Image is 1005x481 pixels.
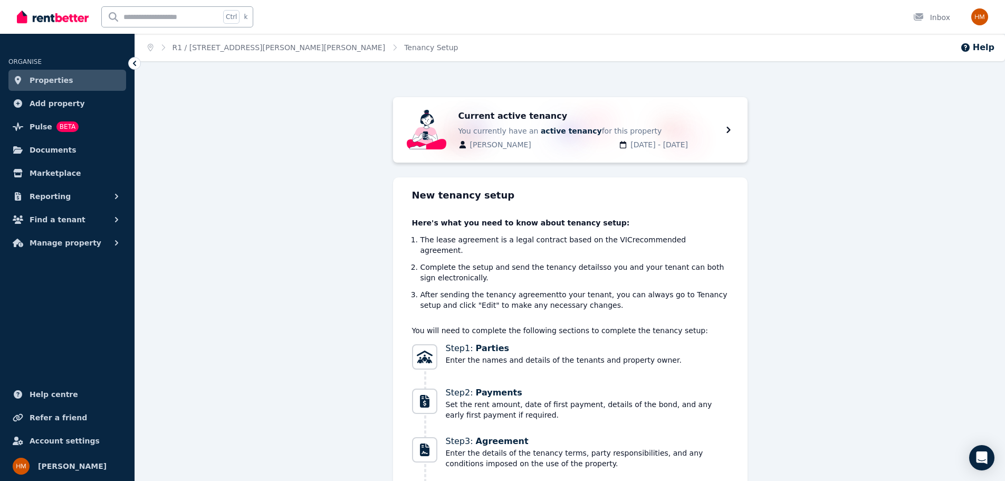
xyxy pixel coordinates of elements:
span: Agreement [476,436,529,446]
span: Payments [476,388,522,398]
h2: New tenancy setup [412,188,729,203]
a: Add property [8,93,126,114]
a: Account settings [8,430,126,451]
img: Hossain Mahmood [971,8,988,25]
span: Marketplace [30,167,81,180]
span: Refer a friend [30,411,87,424]
span: Step 2 : [446,386,729,399]
a: Documents [8,139,126,161]
div: Inbox [913,12,950,23]
span: [PERSON_NAME] [38,460,107,473]
span: [PERSON_NAME] [470,139,613,150]
p: You will need to complete the following sections to complete the tenancy setup: [412,325,729,336]
span: BETA [56,121,79,132]
a: PulseBETA [8,116,126,137]
span: k [244,13,247,21]
span: Parties [476,343,510,353]
span: Step 1 : [446,342,682,355]
div: Open Intercom Messenger [969,445,994,470]
span: Tenancy Setup [404,42,458,53]
button: Help [960,41,994,54]
b: active tenancy [541,127,602,135]
span: Find a tenant [30,213,85,226]
span: Add property [30,97,85,110]
span: You currently have an for this property [458,126,716,136]
button: Manage property [8,232,126,253]
span: Properties [30,74,73,87]
span: Enter the details of the tenancy terms, party responsibilities, and any conditions imposed on the... [446,448,729,469]
span: Documents [30,144,76,156]
button: Reporting [8,186,126,207]
span: Pulse [30,120,52,133]
span: Step 3 : [446,435,729,448]
span: Manage property [30,237,101,249]
span: Set the rent amount, date of first payment, details of the bond, and any early first payment if r... [446,399,729,420]
a: Refer a friend [8,407,126,428]
a: Marketplace [8,163,126,184]
span: Ctrl [223,10,240,24]
span: Enter the names and details of the tenants and property owner. [446,355,682,365]
span: ORGANISE [8,58,42,65]
img: Hossain Mahmood [13,458,30,475]
span: [DATE] - [DATE] [630,139,722,150]
a: Help centre [8,384,126,405]
button: Find a tenant [8,209,126,230]
span: Account settings [30,435,100,447]
a: Properties [8,70,126,91]
span: Reporting [30,190,71,203]
p: Here's what you need to know about tenancy setup: [412,218,729,228]
img: RentBetter [17,9,89,25]
span: Current active tenancy [458,110,716,122]
span: Help centre [30,388,78,401]
nav: Breadcrumb [135,34,471,61]
li: Complete the setup and send the tenancy details so you and your tenant can both sign electronical... [420,262,729,283]
li: After sending the tenancy agreement to your tenant, you can always go to Tenancy setup and click ... [420,289,729,310]
li: The lease agreement is a legal contract based on the VIC recommended agreement. [420,234,729,256]
a: R1 / [STREET_ADDRESS][PERSON_NAME][PERSON_NAME] [173,43,386,52]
